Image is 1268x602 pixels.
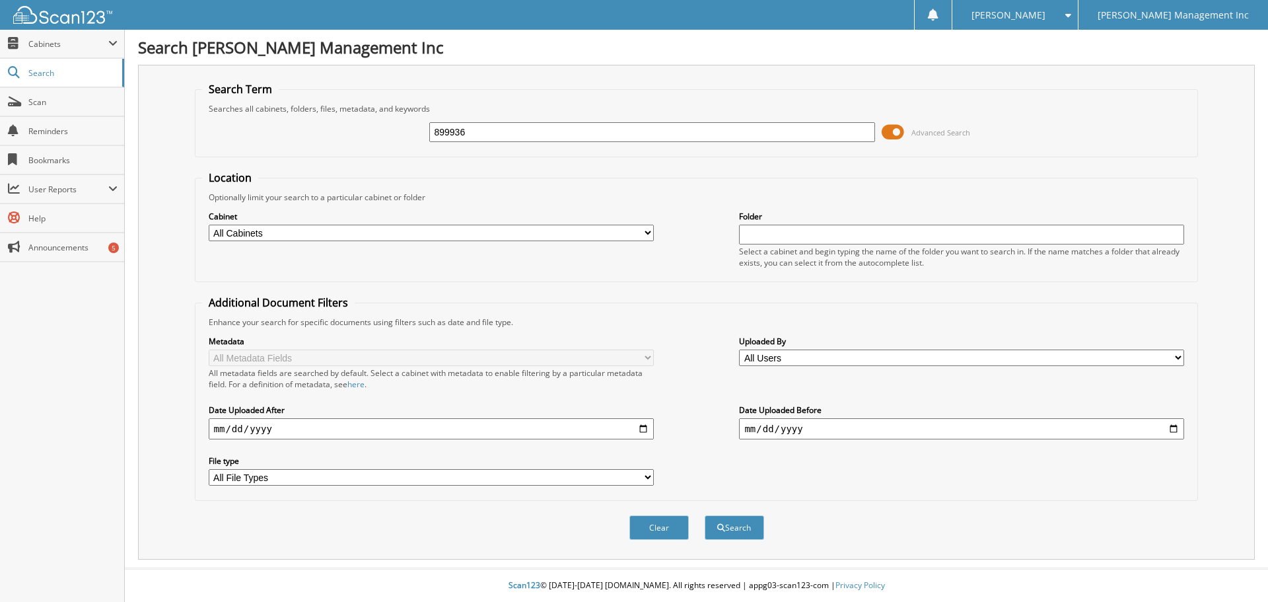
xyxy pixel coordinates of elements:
[202,295,355,310] legend: Additional Document Filters
[28,184,108,195] span: User Reports
[739,418,1184,439] input: end
[705,515,764,540] button: Search
[911,128,970,137] span: Advanced Search
[739,404,1184,416] label: Date Uploaded Before
[28,96,118,108] span: Scan
[739,336,1184,347] label: Uploaded By
[835,580,885,591] a: Privacy Policy
[202,192,1191,203] div: Optionally limit your search to a particular cabinet or folder
[209,418,654,439] input: start
[28,155,118,166] span: Bookmarks
[13,6,112,24] img: scan123-logo-white.svg
[347,379,365,390] a: here
[202,82,279,96] legend: Search Term
[209,455,654,467] label: File type
[108,243,119,253] div: 5
[28,38,108,50] span: Cabinets
[28,213,118,224] span: Help
[739,246,1184,268] div: Select a cabinet and begin typing the name of the folder you want to search in. If the name match...
[138,36,1255,58] h1: Search [PERSON_NAME] Management Inc
[28,242,118,253] span: Announcements
[209,336,654,347] label: Metadata
[202,170,258,185] legend: Location
[971,11,1045,19] span: [PERSON_NAME]
[28,67,116,79] span: Search
[1098,11,1249,19] span: [PERSON_NAME] Management Inc
[125,570,1268,602] div: © [DATE]-[DATE] [DOMAIN_NAME]. All rights reserved | appg03-scan123-com |
[202,103,1191,114] div: Searches all cabinets, folders, files, metadata, and keywords
[28,126,118,137] span: Reminders
[202,317,1191,328] div: Enhance your search for specific documents using filters such as date and file type.
[209,367,654,390] div: All metadata fields are searched by default. Select a cabinet with metadata to enable filtering b...
[739,211,1184,222] label: Folder
[629,515,689,540] button: Clear
[209,404,654,416] label: Date Uploaded After
[509,580,540,591] span: Scan123
[209,211,654,222] label: Cabinet
[1202,539,1268,602] iframe: Chat Widget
